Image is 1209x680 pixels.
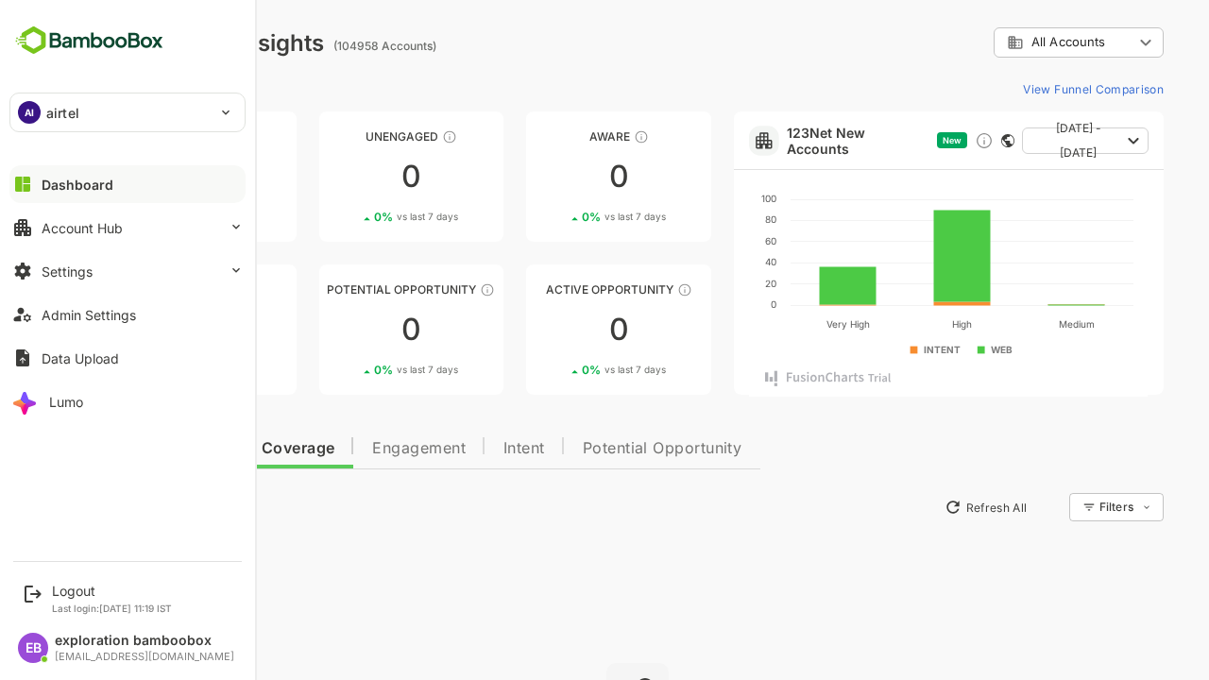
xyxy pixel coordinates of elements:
[52,603,172,614] p: Last login: [DATE] 11:19 IST
[45,129,230,144] div: Unreached
[376,129,391,144] div: These accounts have not shown enough engagement and need nurturing
[460,314,645,345] div: 0
[64,441,268,456] span: Data Quality and Coverage
[695,193,710,204] text: 100
[9,165,246,203] button: Dashboard
[965,35,1039,49] span: All Accounts
[45,282,230,297] div: Engaged
[414,282,429,297] div: These accounts are MQAs and can be passed on to Inside Sales
[101,210,185,224] div: 0 %
[331,363,392,377] span: vs last 7 days
[928,25,1098,61] div: All Accounts
[886,318,906,331] text: High
[460,129,645,144] div: Aware
[124,363,185,377] span: vs last 7 days
[956,127,1082,154] button: [DATE] - [DATE]
[160,282,175,297] div: These accounts are warm, further nurturing would qualify them to MQAs
[877,135,895,145] span: New
[516,363,600,377] div: 0 %
[45,29,258,57] div: Dashboard Insights
[568,129,583,144] div: These accounts have just entered the buying cycle and need further nurturing
[611,282,626,297] div: These accounts have open opportunities which might be at any of the Sales Stages
[993,318,1029,330] text: Medium
[699,278,710,289] text: 20
[42,220,123,236] div: Account Hub
[124,210,185,224] span: vs last 7 days
[45,111,230,242] a: UnreachedThese accounts have not been engaged with for a defined time period00%vs last 7 days
[55,633,234,649] div: exploration bamboobox
[253,111,438,242] a: UnengagedThese accounts have not shown enough engagement and need nurturing00%vs last 7 days
[699,213,710,225] text: 80
[721,125,863,157] a: 123Net New Accounts
[760,318,804,331] text: Very High
[45,264,230,395] a: EngagedThese accounts are warm, further nurturing would qualify them to MQAs00%vs last 7 days
[460,161,645,192] div: 0
[1031,490,1098,524] div: Filters
[9,209,246,246] button: Account Hub
[49,394,83,410] div: Lumo
[42,350,119,366] div: Data Upload
[10,93,245,131] div: AIairtel
[941,34,1067,51] div: All Accounts
[253,264,438,395] a: Potential OpportunityThese accounts are MQAs and can be passed on to Inside Sales00%vs last 7 days
[42,177,113,193] div: Dashboard
[9,382,246,420] button: Lumo
[9,296,246,333] button: Admin Settings
[308,363,392,377] div: 0 %
[253,129,438,144] div: Unengaged
[9,252,246,290] button: Settings
[52,583,172,599] div: Logout
[949,74,1098,104] button: View Funnel Comparison
[460,111,645,242] a: AwareThese accounts have just entered the buying cycle and need further nurturing00%vs last 7 days
[909,131,928,150] div: Discover new ICP-fit accounts showing engagement — via intent surges, anonymous website visits, L...
[1033,500,1067,514] div: Filters
[699,256,710,267] text: 40
[460,282,645,297] div: Active Opportunity
[168,129,183,144] div: These accounts have not been engaged with for a defined time period
[870,492,969,522] button: Refresh All
[9,23,169,59] img: BambooboxFullLogoMark.5f36c76dfaba33ec1ec1367b70bb1252.svg
[460,264,645,395] a: Active OpportunityThese accounts have open opportunities which might be at any of the Sales Stage...
[253,282,438,297] div: Potential Opportunity
[46,103,79,123] p: airtel
[45,314,230,345] div: 0
[538,363,600,377] span: vs last 7 days
[971,116,1054,165] span: [DATE] - [DATE]
[331,210,392,224] span: vs last 7 days
[9,339,246,377] button: Data Upload
[935,134,948,147] div: This card does not support filter and segments
[18,101,41,124] div: AI
[45,490,183,524] button: New Insights
[101,363,185,377] div: 0 %
[42,263,93,280] div: Settings
[306,441,400,456] span: Engagement
[705,298,710,310] text: 0
[253,314,438,345] div: 0
[516,210,600,224] div: 0 %
[437,441,479,456] span: Intent
[517,441,676,456] span: Potential Opportunity
[267,39,376,53] ag: (104958 Accounts)
[699,235,710,246] text: 60
[18,633,48,663] div: EB
[45,161,230,192] div: 0
[253,161,438,192] div: 0
[308,210,392,224] div: 0 %
[538,210,600,224] span: vs last 7 days
[55,651,234,663] div: [EMAIL_ADDRESS][DOMAIN_NAME]
[42,307,136,323] div: Admin Settings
